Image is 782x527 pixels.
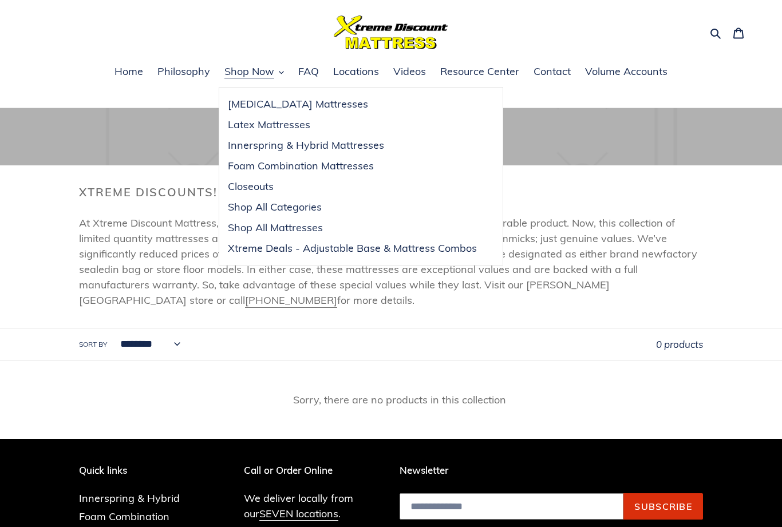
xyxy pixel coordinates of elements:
[219,114,485,135] a: Latex Mattresses
[79,215,703,308] p: At Xtreme Discount Mattress, our everyday price is 1/2 to 1/3 of the competition's comparable pro...
[400,465,703,476] p: Newsletter
[400,493,623,520] input: Email address
[656,338,703,350] span: 0 products
[228,97,368,111] span: [MEDICAL_DATA] Mattresses
[293,64,325,81] a: FAQ
[114,65,143,78] span: Home
[623,493,703,520] button: Subscribe
[79,247,697,276] span: factory sealed
[244,465,383,476] p: Call or Order Online
[79,339,107,350] label: Sort by
[298,65,319,78] span: FAQ
[96,392,703,407] p: Sorry, there are no products in this collection
[245,294,337,308] a: [PHONE_NUMBER]
[334,15,448,49] img: Xtreme Discount Mattress
[327,64,385,81] a: Locations
[219,135,485,156] a: Innerspring & Hybrid Mattresses
[228,221,323,235] span: Shop All Mattresses
[228,118,310,132] span: Latex Mattresses
[634,501,692,512] span: Subscribe
[219,238,485,259] a: Xtreme Deals - Adjustable Base & Mattress Combos
[219,176,485,197] a: Closeouts
[219,94,485,114] a: [MEDICAL_DATA] Mattresses
[585,65,668,78] span: Volume Accounts
[435,64,525,81] a: Resource Center
[388,64,432,81] a: Videos
[109,64,149,81] a: Home
[228,159,374,173] span: Foam Combination Mattresses
[79,510,169,523] a: Foam Combination
[228,180,274,193] span: Closeouts
[224,65,274,78] span: Shop Now
[440,65,519,78] span: Resource Center
[259,507,338,521] a: SEVEN locations
[228,200,322,214] span: Shop All Categories
[219,217,485,238] a: Shop All Mattresses
[157,65,210,78] span: Philosophy
[152,64,216,81] a: Philosophy
[79,492,180,505] a: Innerspring & Hybrid
[528,64,576,81] a: Contact
[228,241,477,255] span: Xtreme Deals - Adjustable Base & Mattress Combos
[219,197,485,217] a: Shop All Categories
[79,465,197,476] p: Quick links
[534,65,571,78] span: Contact
[219,156,485,176] a: Foam Combination Mattresses
[79,185,703,199] h2: Xtreme Discounts!
[244,490,383,521] p: We deliver locally from our .
[228,138,384,152] span: Innerspring & Hybrid Mattresses
[393,65,426,78] span: Videos
[219,64,290,81] button: Shop Now
[333,65,379,78] span: Locations
[579,64,673,81] a: Volume Accounts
